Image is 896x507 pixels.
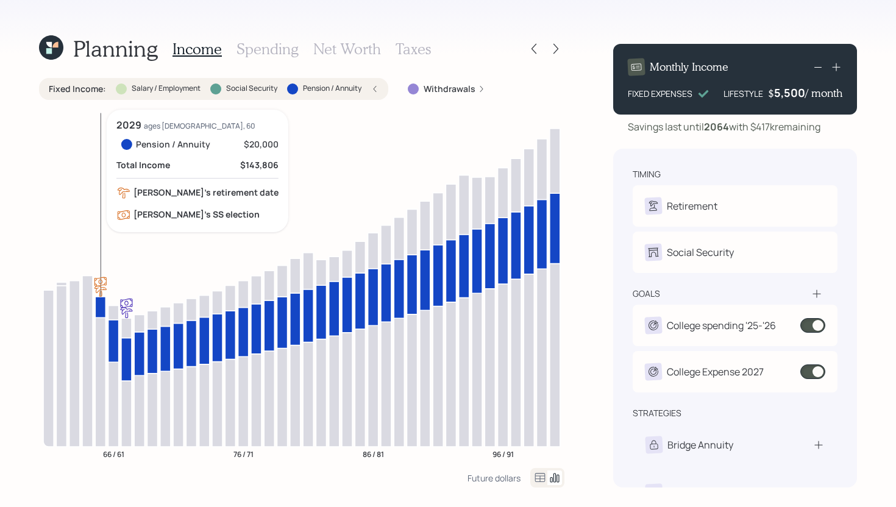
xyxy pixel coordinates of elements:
div: timing [633,168,661,180]
h3: Taxes [396,40,431,58]
div: strategies [633,407,681,419]
div: FIXED EXPENSES [628,87,692,100]
h3: Income [172,40,222,58]
tspan: 76 / 71 [233,448,254,459]
div: 5,500 [774,85,805,100]
b: 2064 [704,120,729,133]
h4: / month [805,87,842,100]
div: goals [633,288,660,300]
label: Salary / Employment [132,83,201,94]
div: Lifetime Income Annuity [667,485,777,500]
tspan: 66 / 61 [103,448,124,459]
div: College Expense 2027 [667,364,764,379]
label: Withdrawals [424,83,475,95]
label: Social Security [226,83,277,94]
div: Social Security [667,245,734,260]
h4: $ [768,87,774,100]
tspan: 86 / 81 [363,448,384,459]
label: Pension / Annuity [303,83,361,94]
div: LIFESTYLE [724,87,763,100]
div: College spending '25-'26 [667,318,776,333]
label: Fixed Income : [49,83,106,95]
div: Savings last until with $417k remaining [628,119,820,134]
h3: Spending [236,40,299,58]
tspan: 96 / 91 [492,448,514,459]
h4: Monthly Income [650,60,728,74]
div: Future dollars [468,472,521,484]
h1: Planning [73,35,158,62]
div: Retirement [667,199,717,213]
h3: Net Worth [313,40,381,58]
div: Bridge Annuity [667,438,733,452]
